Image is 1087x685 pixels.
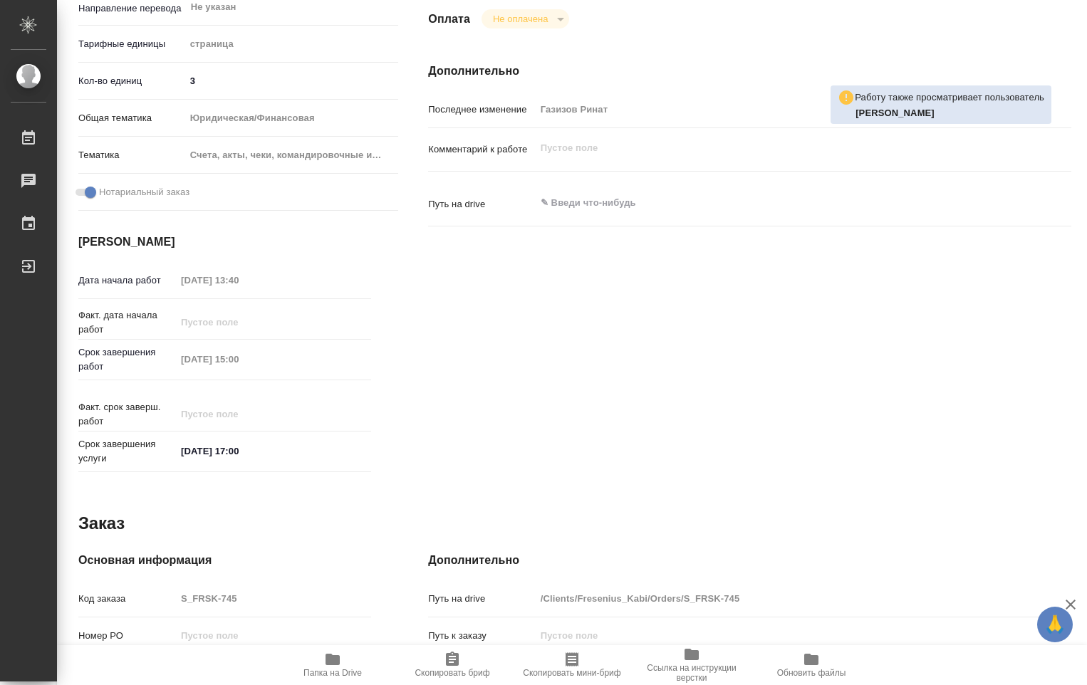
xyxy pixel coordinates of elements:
p: Работу также просматривает пользователь [855,90,1044,105]
button: Обновить файлы [751,645,871,685]
p: Путь к заказу [428,629,535,643]
p: Тарифные единицы [78,37,185,51]
input: Пустое поле [176,588,371,609]
h4: Основная информация [78,552,371,569]
span: Ссылка на инструкции верстки [640,663,743,683]
p: Дата начала работ [78,273,176,288]
p: Факт. срок заверш. работ [78,400,176,429]
p: Срок завершения работ [78,345,176,374]
span: Папка на Drive [303,668,362,678]
input: ✎ Введи что-нибудь [185,70,399,91]
p: Тематика [78,148,185,162]
div: Счета, акты, чеки, командировочные и таможенные документы [185,143,399,167]
button: Скопировать мини-бриф [512,645,632,685]
input: Пустое поле [536,588,1018,609]
p: Направление перевода [78,1,185,16]
h4: Дополнительно [428,63,1071,80]
p: Путь на drive [428,592,535,606]
button: Скопировать бриф [392,645,512,685]
div: Юридическая/Финансовая [185,106,399,130]
input: Пустое поле [176,404,301,424]
span: Обновить файлы [777,668,846,678]
h4: Оплата [428,11,470,28]
h4: [PERSON_NAME] [78,234,371,251]
button: Ссылка на инструкции верстки [632,645,751,685]
input: Пустое поле [536,625,1018,646]
span: 🙏 [1043,610,1067,639]
p: Факт. дата начала работ [78,308,176,337]
button: Папка на Drive [273,645,392,685]
button: Не оплачена [489,13,552,25]
input: ✎ Введи что-нибудь [176,441,301,461]
p: Код заказа [78,592,176,606]
h4: Дополнительно [428,552,1071,569]
p: Общая тематика [78,111,185,125]
input: Пустое поле [176,625,371,646]
input: Пустое поле [176,270,301,291]
span: Скопировать мини-бриф [523,668,620,678]
button: 🙏 [1037,607,1073,642]
span: Скопировать бриф [415,668,489,678]
div: Не оплачена [482,9,569,28]
p: Последнее изменение [428,103,535,117]
input: Пустое поле [176,349,301,370]
p: Кол-во единиц [78,74,185,88]
p: Путь на drive [428,197,535,211]
input: Пустое поле [536,99,1018,120]
input: Пустое поле [176,312,301,333]
h2: Заказ [78,512,125,535]
span: Нотариальный заказ [99,185,189,199]
p: Номер РО [78,629,176,643]
p: Срок завершения услуги [78,437,176,466]
div: страница [185,32,399,56]
p: Комментарий к работе [428,142,535,157]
